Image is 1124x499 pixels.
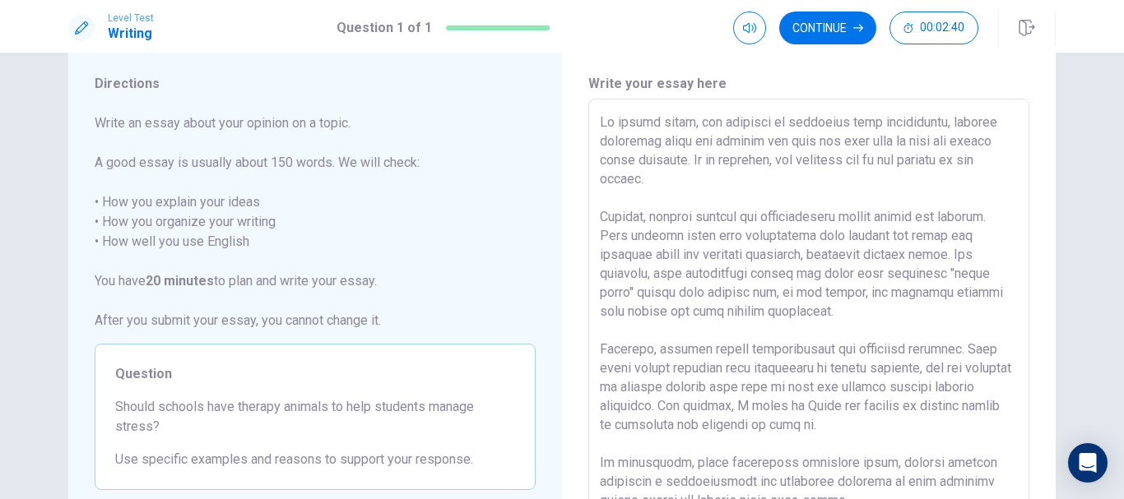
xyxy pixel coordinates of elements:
span: Level Test [108,12,154,24]
button: Continue [779,12,876,44]
span: Directions [95,74,536,94]
h1: Writing [108,24,154,44]
span: 00:02:40 [920,21,964,35]
span: Use specific examples and reasons to support your response. [115,450,515,469]
button: 00:02:40 [889,12,978,44]
h6: Write your essay here [588,74,1029,94]
span: Question [115,364,515,384]
span: Should schools have therapy animals to help students manage stress? [115,397,515,437]
div: Open Intercom Messenger [1068,443,1108,483]
span: Write an essay about your opinion on a topic. A good essay is usually about 150 words. We will ch... [95,113,536,330]
strong: 20 minutes [146,273,214,289]
h1: Question 1 of 1 [337,18,432,38]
